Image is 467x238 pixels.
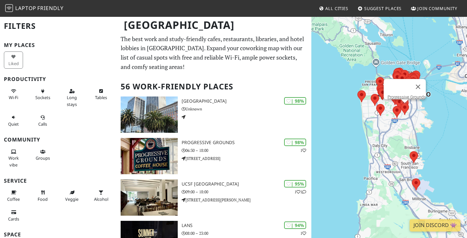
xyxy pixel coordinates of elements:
div: | 94% [284,221,306,229]
button: Cards [4,207,23,224]
p: The best work and study-friendly cafes, restaurants, libraries, and hotel lobbies in [GEOGRAPHIC_... [121,34,307,72]
div: | 95% [284,180,306,187]
h2: Filters [4,16,113,36]
p: 1 [300,147,306,153]
h2: 56 Work-Friendly Places [121,77,307,96]
h3: Community [4,137,113,143]
img: LaptopFriendly [5,4,13,12]
h3: LANS [182,223,311,228]
button: Sockets [33,86,52,103]
img: One Market Plaza [121,96,178,133]
button: Wi-Fi [4,86,23,103]
button: Groups [33,146,52,164]
p: Unknown [182,106,311,112]
button: Calls [33,112,52,129]
img: UCSF Mission Bay FAMRI Library [121,179,178,216]
span: Coffee [7,196,20,202]
div: | 98% [284,139,306,146]
button: Food [33,187,52,204]
button: Veggie [62,187,81,204]
button: Long stays [62,86,81,109]
p: 1 [300,230,306,236]
span: All Cities [325,6,348,11]
img: Progressive Grounds [121,138,178,174]
p: [STREET_ADDRESS] [182,155,311,162]
span: Food [38,196,48,202]
span: Alcohol [94,196,108,202]
a: One Market Plaza | 98% [GEOGRAPHIC_DATA] Unknown [117,96,311,133]
span: Join Community [417,6,457,11]
span: Stable Wi-Fi [9,95,18,100]
button: Quiet [4,112,23,129]
h3: Space [4,232,113,238]
a: Progressive Grounds [388,95,426,99]
span: Video/audio calls [38,121,47,127]
button: Close [410,79,426,95]
h1: [GEOGRAPHIC_DATA] [119,16,310,34]
a: All Cities [316,3,351,14]
h3: Service [4,178,113,184]
span: Power sockets [35,95,50,100]
span: Suggest Places [364,6,402,11]
p: 09:00 – 18:00 [182,189,311,195]
a: Join Community [408,3,460,14]
span: Laptop [15,5,36,12]
button: Coffee [4,187,23,204]
a: UCSF Mission Bay FAMRI Library | 95% 11 UCSF [GEOGRAPHIC_DATA] 09:00 – 18:00 [STREET_ADDRESS][PER... [117,179,311,216]
p: [STREET_ADDRESS][PERSON_NAME] [182,197,311,203]
button: Tables [91,86,111,103]
button: Alcohol [91,187,111,204]
h3: My Places [4,42,113,48]
p: 1 1 [294,189,306,195]
p: 06:30 – 18:00 [182,147,311,153]
h3: [GEOGRAPHIC_DATA] [182,98,311,104]
span: Veggie [65,196,78,202]
a: Suggest Places [355,3,404,14]
span: Group tables [36,155,50,161]
a: Progressive Grounds | 98% 1 Progressive Grounds 06:30 – 18:00 [STREET_ADDRESS] [117,138,311,174]
span: Credit cards [8,216,19,222]
h3: Productivity [4,76,113,82]
span: Long stays [67,95,77,107]
p: 08:00 – 23:00 [182,230,311,236]
a: LaptopFriendly LaptopFriendly [5,3,64,14]
span: Friendly [37,5,63,12]
h3: UCSF [GEOGRAPHIC_DATA] [182,181,311,187]
h3: Progressive Grounds [182,140,311,145]
button: Work vibe [4,146,23,170]
span: People working [8,155,19,167]
a: Join Discord 👾 [410,219,461,232]
div: | 98% [284,97,306,105]
span: Work-friendly tables [95,95,107,100]
span: Quiet [8,121,19,127]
